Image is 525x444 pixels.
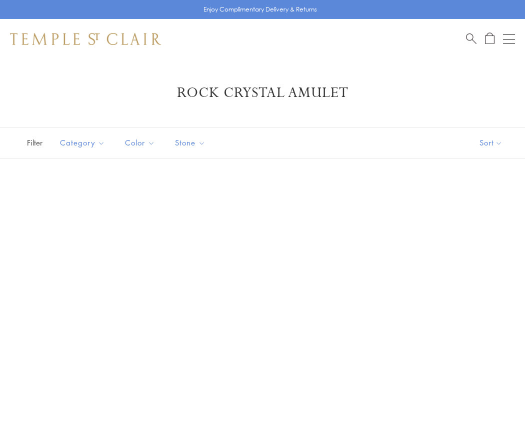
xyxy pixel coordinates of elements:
[466,32,476,45] a: Search
[457,127,525,158] button: Show sort by
[503,33,515,45] button: Open navigation
[10,33,161,45] img: Temple St. Clair
[167,131,213,154] button: Stone
[25,84,500,102] h1: Rock Crystal Amulet
[485,32,494,45] a: Open Shopping Bag
[52,131,112,154] button: Category
[55,136,112,149] span: Category
[170,136,213,149] span: Stone
[120,136,162,149] span: Color
[117,131,162,154] button: Color
[203,4,317,14] p: Enjoy Complimentary Delivery & Returns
